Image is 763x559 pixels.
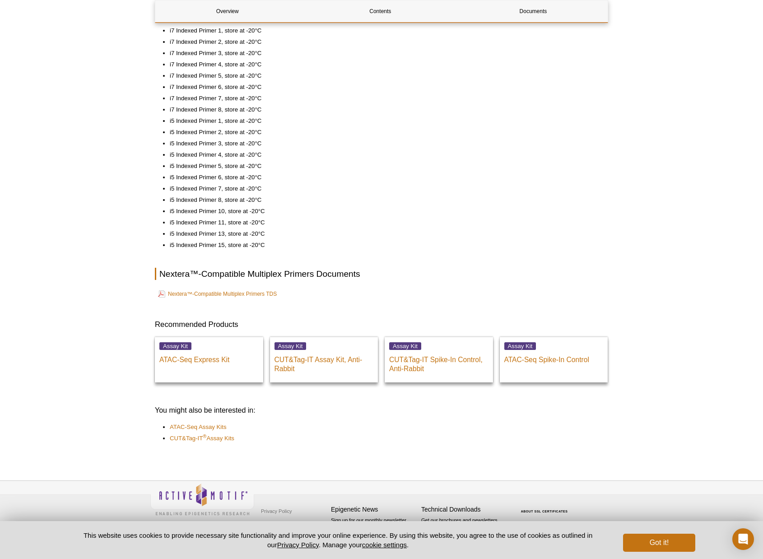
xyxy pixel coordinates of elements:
h3: Recommended Products [155,319,608,330]
h3: You might also be interested in: [155,405,608,416]
a: Documents [461,0,605,22]
p: ATAC-Seq Express Kit [159,351,259,364]
a: Terms & Conditions [259,518,306,531]
a: Privacy Policy [259,504,294,518]
img: Active Motif, [150,481,254,517]
span: Assay Kit [504,342,536,350]
li: i7 Indexed Primer 1, store at -20°C [170,26,599,35]
li: i7 Indexed Primer 7, store at -20°C [170,94,599,103]
li: i5 Indexed Primer 5, store at -20°C [170,162,599,171]
a: Privacy Policy [277,541,319,549]
p: ATAC-Seq Spike-In Control [504,351,604,364]
li: i5 Indexed Primer 11, store at -20°C [170,218,599,227]
a: CUT&Tag-IT®Assay Kits [170,434,234,443]
a: Assay Kit ATAC-Seq Express Kit [155,337,263,382]
li: i5 Indexed Primer 3, store at -20°C [170,139,599,148]
h2: Nextera™-Compatible Multiplex Primers Documents [155,268,608,280]
a: Nextera™-Compatible Multiplex Primers TDS [158,289,277,299]
a: Contents [308,0,452,22]
h4: Epigenetic News [331,506,417,513]
a: Assay Kit ATAC-Seq Spike-In Control [500,337,608,382]
li: i5 Indexed Primer 2, store at -20°C [170,128,599,137]
button: cookie settings [362,541,407,549]
li: i5 Indexed Primer 15, store at -20°C [170,241,599,250]
p: CUT&Tag-IT Assay Kit, Anti-Rabbit [274,351,374,373]
button: Got it! [623,534,695,552]
p: This website uses cookies to provide necessary site functionality and improve your online experie... [68,531,608,550]
sup: ® [203,433,206,439]
p: Get our brochures and newsletters, or request them by mail. [421,517,507,540]
a: ATAC-Seq Assay Kits [170,423,227,432]
div: Open Intercom Messenger [732,528,754,550]
li: i5 Indexed Primer 10, store at -20°C [170,207,599,216]
li: i5 Indexed Primer 7, store at -20°C [170,184,599,193]
li: i7 Indexed Primer 3, store at -20°C [170,49,599,58]
a: Assay Kit CUT&Tag-IT Spike-In Control, Anti-Rabbit [385,337,493,382]
li: i5 Indexed Primer 8, store at -20°C [170,196,599,205]
span: Assay Kit [389,342,421,350]
table: Click to Verify - This site chose Symantec SSL for secure e-commerce and confidential communicati... [512,497,579,517]
span: Assay Kit [159,342,191,350]
p: CUT&Tag-IT Spike-In Control, Anti-Rabbit [389,351,489,373]
p: Sign up for our monthly newsletter highlighting recent publications in the field of epigenetics. [331,517,417,547]
li: i5 Indexed Primer 4, store at -20°C [170,150,599,159]
li: i5 Indexed Primer 1, store at -20°C [170,116,599,126]
li: i7 Indexed Primer 5, store at -20°C [170,71,599,80]
a: ABOUT SSL CERTIFICATES [521,510,568,513]
li: i5 Indexed Primer 13, store at -20°C [170,229,599,238]
li: i7 Indexed Primer 2, store at -20°C [170,37,599,47]
a: Assay Kit CUT&Tag-IT Assay Kit, Anti-Rabbit [270,337,378,382]
li: i7 Indexed Primer 4, store at -20°C [170,60,599,69]
li: i7 Indexed Primer 6, store at -20°C [170,83,599,92]
a: Overview [155,0,299,22]
h4: Technical Downloads [421,506,507,513]
li: i5 Indexed Primer 6, store at -20°C [170,173,599,182]
span: Assay Kit [274,342,307,350]
li: i7 Indexed Primer 8, store at -20°C [170,105,599,114]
